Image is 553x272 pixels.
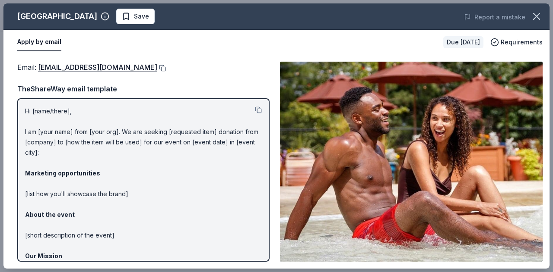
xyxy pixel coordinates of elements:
span: Requirements [501,37,543,47]
strong: Our Mission [25,252,62,259]
a: [EMAIL_ADDRESS][DOMAIN_NAME] [38,62,157,73]
button: Save [116,9,155,24]
div: TheShareWay email template [17,83,270,94]
div: Due [DATE] [443,36,483,48]
button: Report a mistake [464,12,525,22]
button: Requirements [490,37,543,47]
span: Save [134,11,149,22]
strong: Marketing opportunities [25,169,100,177]
div: [GEOGRAPHIC_DATA] [17,9,97,23]
span: Email : [17,63,157,72]
img: Image for Chula Vista Resort [280,62,543,262]
strong: About the event [25,211,75,218]
button: Apply by email [17,33,61,51]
